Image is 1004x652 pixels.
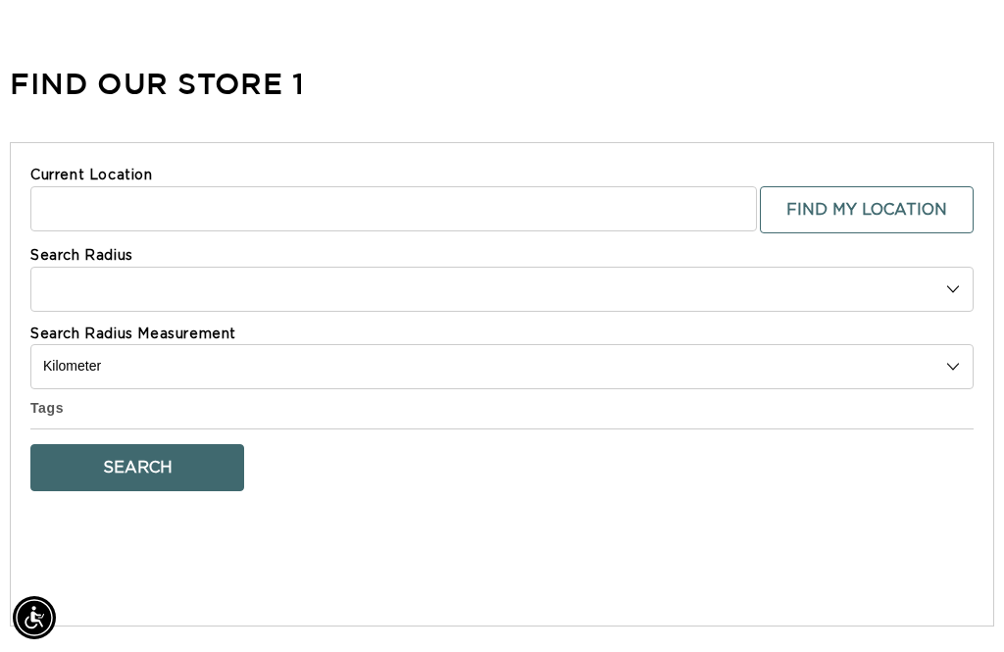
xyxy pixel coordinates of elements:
[760,186,974,233] button: Find My Location
[30,400,64,416] label: Tags
[30,444,244,491] button: Search
[906,558,1004,652] iframe: Chat Widget
[13,596,56,639] div: Accessibility Menu
[30,326,974,345] label: Search Radius Measurement
[30,247,974,267] label: Search Radius
[30,167,974,186] label: Current Location
[10,63,305,104] h1: Find Our Store 1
